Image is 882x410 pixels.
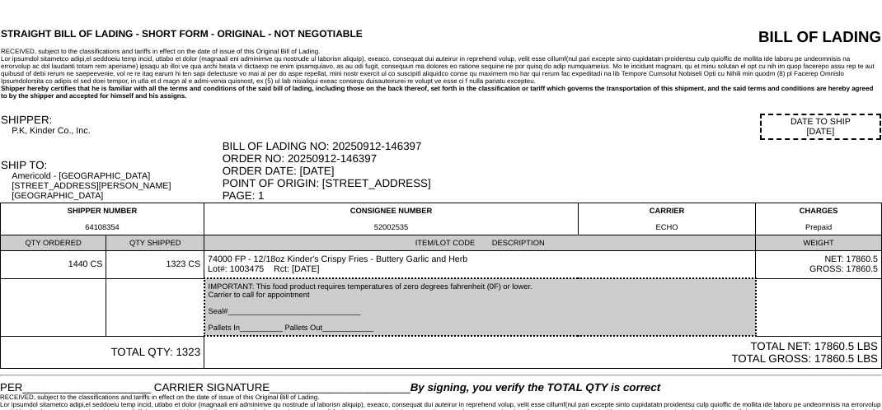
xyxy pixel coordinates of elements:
td: SHIPPER NUMBER [1,203,204,235]
td: IMPORTANT: This food product requires temperatures of zero degrees fahrenheit (0F) or lower. Carr... [204,278,756,336]
td: CONSIGNEE NUMBER [204,203,579,235]
td: 1440 CS [1,251,106,279]
div: SHIP TO: [1,159,221,171]
td: CARRIER [578,203,755,235]
td: NET: 17860.5 GROSS: 17860.5 [756,251,882,279]
span: By signing, you verify the TOTAL QTY is correct [411,381,660,394]
td: QTY SHIPPED [106,235,204,251]
td: ITEM/LOT CODE DESCRIPTION [204,235,756,251]
td: QTY ORDERED [1,235,106,251]
div: SHIPPER: [1,114,221,126]
div: BILL OF LADING [637,28,881,46]
div: Shipper hereby certifies that he is familiar with all the terms and conditions of the said bill o... [1,85,881,100]
td: CHARGES [756,203,882,235]
div: 52002535 [208,223,575,231]
div: Prepaid [759,223,878,231]
div: BILL OF LADING NO: 20250912-146397 ORDER NO: 20250912-146397 ORDER DATE: [DATE] POINT OF ORIGIN: ... [223,140,881,202]
td: WEIGHT [756,235,882,251]
td: 1323 CS [106,251,204,279]
td: TOTAL NET: 17860.5 LBS TOTAL GROSS: 17860.5 LBS [204,336,882,369]
td: TOTAL QTY: 1323 [1,336,204,369]
div: P.K, Kinder Co., Inc. [12,126,220,136]
div: DATE TO SHIP [DATE] [760,114,881,140]
div: Americold - [GEOGRAPHIC_DATA] [STREET_ADDRESS][PERSON_NAME] [GEOGRAPHIC_DATA] [12,171,220,201]
div: 64108354 [4,223,200,231]
div: ECHO [582,223,752,231]
td: 74000 FP - 12/18oz Kinder's Crispy Fries - Buttery Garlic and Herb Lot#: 1003475 Rct: [DATE] [204,251,756,279]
